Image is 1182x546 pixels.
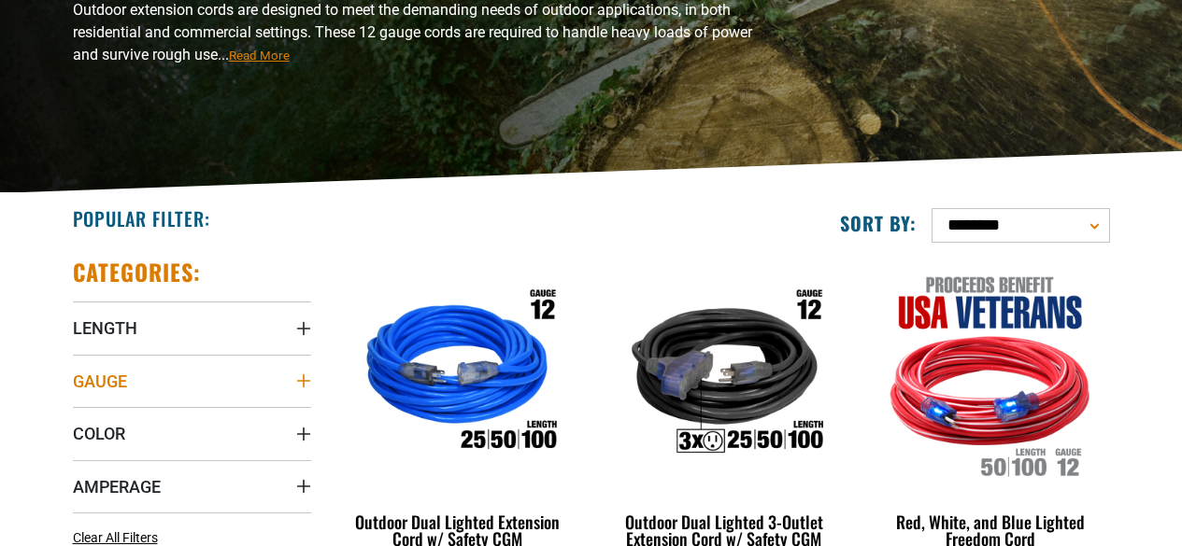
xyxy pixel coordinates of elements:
summary: Amperage [73,460,311,512]
span: Length [73,317,137,339]
label: Sort by: [840,211,917,235]
summary: Color [73,407,311,459]
summary: Gauge [73,355,311,407]
img: Outdoor Dual Lighted 3-Outlet Extension Cord w/ Safety CGM [606,267,842,482]
span: Amperage [73,476,161,497]
h2: Categories: [73,258,202,287]
span: Gauge [73,371,127,392]
img: Red, White, and Blue Lighted Freedom Cord [873,267,1108,482]
summary: Length [73,301,311,354]
span: Read More [229,49,290,63]
img: Outdoor Dual Lighted Extension Cord w/ Safety CGM [340,267,576,482]
span: Color [73,423,125,444]
span: Clear All Filters [73,530,158,545]
h2: Popular Filter: [73,206,210,231]
span: Outdoor extension cords are designed to meet the demanding needs of outdoor applications, in both... [73,1,752,63]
